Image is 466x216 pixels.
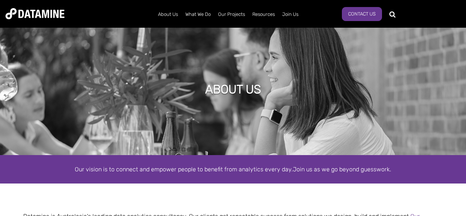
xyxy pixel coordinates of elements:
a: Our Projects [214,5,249,24]
img: Datamine [6,8,64,19]
span: Our vision is to connect and empower people to benefit from analytics every day. [75,166,293,173]
a: Contact Us [342,7,382,21]
a: Join Us [278,5,302,24]
a: Resources [249,5,278,24]
span: Join us as we go beyond guesswork. [293,166,391,173]
h1: ABOUT US [205,81,261,97]
a: About Us [154,5,182,24]
a: What We Do [182,5,214,24]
